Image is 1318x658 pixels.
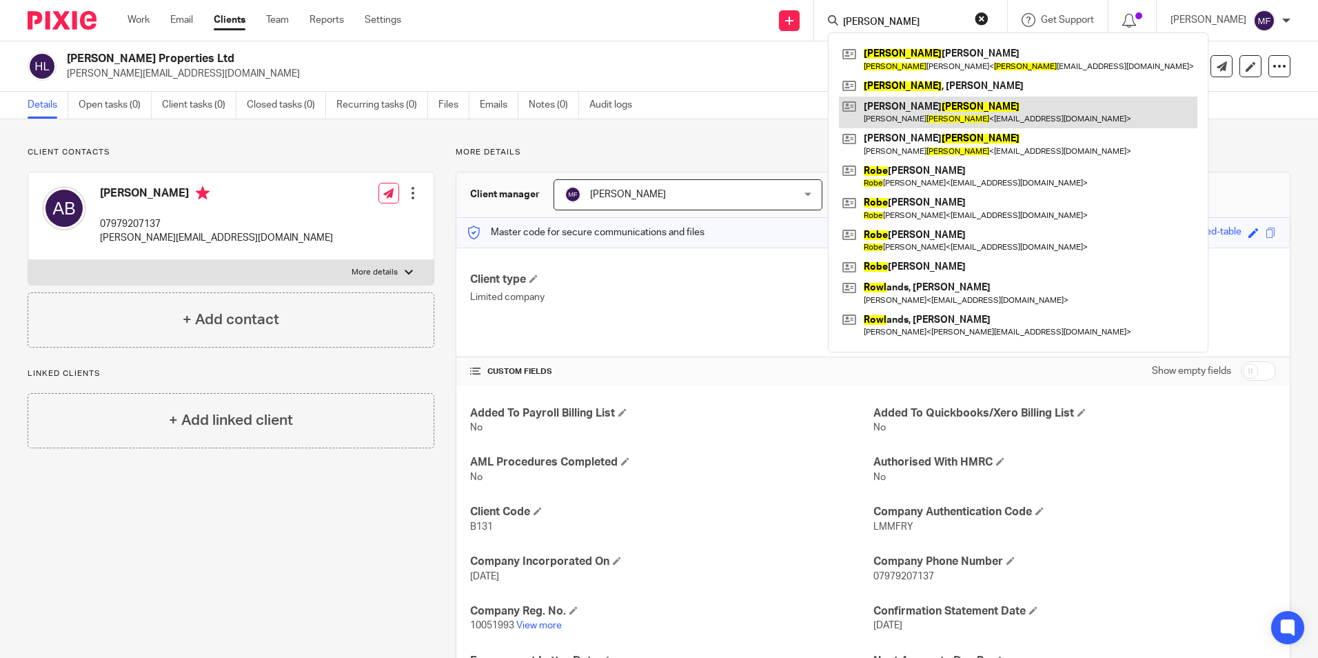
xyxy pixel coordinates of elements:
[28,92,68,119] a: Details
[100,217,333,231] p: 07979207137
[128,13,150,27] a: Work
[873,455,1276,470] h4: Authorised With HMRC
[1152,364,1231,378] label: Show empty fields
[28,52,57,81] img: svg%3E
[470,366,873,377] h4: CUSTOM FIELDS
[470,472,483,482] span: No
[100,186,333,203] h4: [PERSON_NAME]
[467,226,704,239] p: Master code for secure communications and files
[470,455,873,470] h4: AML Procedures Completed
[873,555,1276,569] h4: Company Phone Number
[529,92,579,119] a: Notes (0)
[873,406,1276,421] h4: Added To Quickbooks/Xero Billing List
[470,505,873,519] h4: Client Code
[162,92,236,119] a: Client tasks (0)
[873,572,934,581] span: 07979207137
[480,92,518,119] a: Emails
[28,368,434,379] p: Linked clients
[196,186,210,200] i: Primary
[516,621,562,630] a: View more
[1041,15,1094,25] span: Get Support
[470,406,873,421] h4: Added To Payroll Billing List
[28,147,434,158] p: Client contacts
[352,267,398,278] p: More details
[67,52,895,66] h2: [PERSON_NAME] Properties Ltd
[470,522,493,532] span: B131
[470,604,873,619] h4: Company Reg. No.
[438,92,469,119] a: Files
[470,423,483,432] span: No
[169,410,293,431] h4: + Add linked client
[873,621,902,630] span: [DATE]
[565,186,581,203] img: svg%3E
[873,472,886,482] span: No
[873,604,1276,619] h4: Confirmation Statement Date
[470,555,873,569] h4: Company Incorporated On
[1253,10,1275,32] img: svg%3E
[873,423,886,432] span: No
[214,13,245,27] a: Clients
[873,522,913,532] span: LMMFRY
[470,572,499,581] span: [DATE]
[975,12,988,26] button: Clear
[310,13,344,27] a: Reports
[842,17,966,29] input: Search
[470,188,540,201] h3: Client manager
[470,290,873,304] p: Limited company
[67,67,1103,81] p: [PERSON_NAME][EMAIL_ADDRESS][DOMAIN_NAME]
[247,92,326,119] a: Closed tasks (0)
[590,190,666,199] span: [PERSON_NAME]
[42,186,86,230] img: svg%3E
[470,272,873,287] h4: Client type
[336,92,428,119] a: Recurring tasks (0)
[470,621,514,630] span: 10051993
[266,13,289,27] a: Team
[100,231,333,245] p: [PERSON_NAME][EMAIL_ADDRESS][DOMAIN_NAME]
[589,92,642,119] a: Audit logs
[873,505,1276,519] h4: Company Authentication Code
[1170,13,1246,27] p: [PERSON_NAME]
[28,11,97,30] img: Pixie
[365,13,401,27] a: Settings
[79,92,152,119] a: Open tasks (0)
[170,13,193,27] a: Email
[183,309,279,330] h4: + Add contact
[456,147,1290,158] p: More details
